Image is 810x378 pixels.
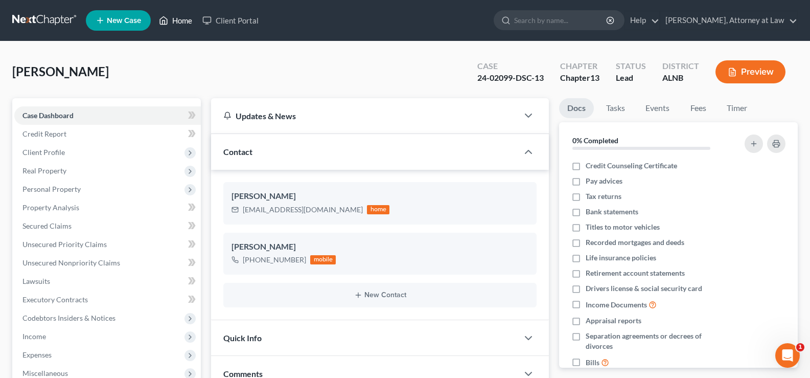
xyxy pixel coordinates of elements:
a: Docs [559,98,594,118]
span: Bills [586,358,599,368]
a: Client Portal [197,11,264,30]
div: 24-02099-DSC-13 [477,72,544,84]
div: [PHONE_NUMBER] [243,255,306,265]
iframe: Intercom live chat [775,343,800,368]
a: Executory Contracts [14,291,201,309]
span: Miscellaneous [22,369,68,377]
span: Drivers license & social security card [586,283,702,294]
span: Tax returns [586,191,621,202]
span: New Case [107,17,141,25]
div: [PERSON_NAME] [232,241,528,253]
span: Retirement account statements [586,268,685,278]
a: Credit Report [14,125,201,143]
span: Quick Info [223,333,262,343]
span: Bank statements [586,207,638,217]
a: [PERSON_NAME], Attorney at Law [660,11,797,30]
a: Timer [719,98,755,118]
button: Preview [715,60,785,83]
span: Separation agreements or decrees of divorces [586,331,729,351]
span: Expenses [22,350,52,359]
span: Income Documents [586,300,647,310]
span: [PERSON_NAME] [12,64,109,79]
a: Secured Claims [14,217,201,235]
a: Help [625,11,659,30]
div: Chapter [560,72,599,84]
a: Lawsuits [14,272,201,291]
a: Fees [682,98,714,118]
span: Property Analysis [22,203,79,212]
button: New Contact [232,291,528,299]
span: Titles to motor vehicles [586,222,660,232]
a: Home [154,11,197,30]
span: Credit Report [22,129,66,138]
span: Contact [223,147,252,157]
span: Case Dashboard [22,111,74,120]
span: Appraisal reports [586,316,641,326]
div: [EMAIL_ADDRESS][DOMAIN_NAME] [243,205,363,215]
span: Personal Property [22,185,81,193]
span: Income [22,332,46,341]
span: Lawsuits [22,277,50,285]
div: Status [616,60,646,72]
span: Pay advices [586,176,622,186]
span: Client Profile [22,148,65,157]
span: Real Property [22,166,66,175]
div: Lead [616,72,646,84]
span: Codebtors Insiders & Notices [22,314,115,322]
div: mobile [310,255,336,264]
div: District [662,60,699,72]
a: Unsecured Priority Claims [14,235,201,254]
div: Chapter [560,60,599,72]
a: Events [637,98,678,118]
span: Unsecured Priority Claims [22,240,107,249]
a: Tasks [598,98,633,118]
strong: 0% Completed [572,136,618,145]
span: Life insurance policies [586,253,656,263]
span: 13 [590,73,599,82]
a: Case Dashboard [14,106,201,125]
span: 1 [796,343,804,351]
span: Credit Counseling Certificate [586,161,677,171]
div: Updates & News [223,110,506,121]
a: Property Analysis [14,198,201,217]
span: Unsecured Nonpriority Claims [22,258,120,267]
span: Executory Contracts [22,295,88,304]
div: Case [477,60,544,72]
div: ALNB [662,72,699,84]
a: Unsecured Nonpriority Claims [14,254,201,272]
span: Recorded mortgages and deeds [586,237,684,248]
span: Secured Claims [22,221,72,230]
input: Search by name... [514,11,608,30]
div: [PERSON_NAME] [232,190,528,203]
div: home [367,205,389,214]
